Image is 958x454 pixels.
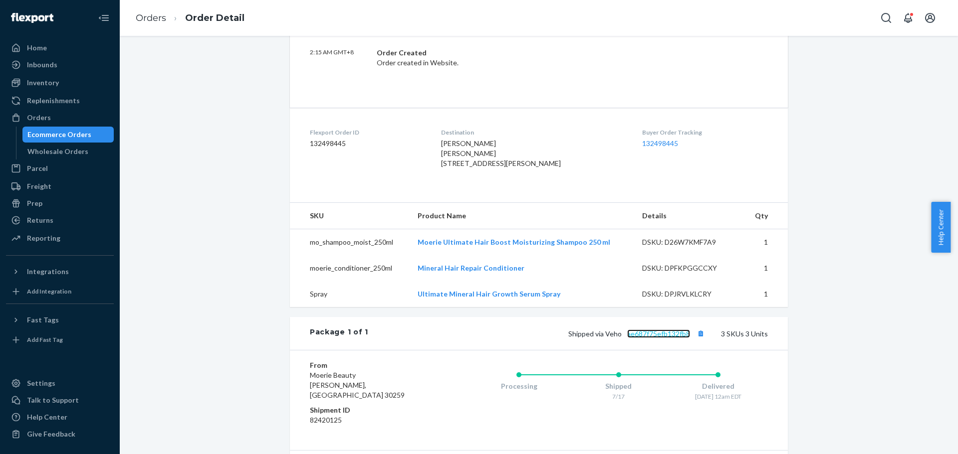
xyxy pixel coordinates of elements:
[642,139,678,148] a: 132498445
[27,60,57,70] div: Inbounds
[642,128,768,137] dt: Buyer Order Tracking
[6,392,114,408] a: Talk to Support
[27,147,88,156] div: Wholesale Orders
[6,409,114,425] a: Help Center
[931,202,951,253] button: Help Center
[27,412,67,422] div: Help Center
[668,381,768,391] div: Delivered
[569,381,669,391] div: Shipped
[469,381,569,391] div: Processing
[744,229,788,255] td: 1
[6,212,114,228] a: Returns
[568,329,707,338] span: Shipped via Veho
[136,12,166,23] a: Orders
[744,203,788,229] th: Qty
[290,229,410,255] td: mo_shampoo_moist_250ml
[6,93,114,109] a: Replenishments
[310,415,429,425] dd: 82420125
[27,429,75,439] div: Give Feedback
[27,287,71,296] div: Add Integration
[22,144,114,159] a: Wholesale Orders
[27,78,59,88] div: Inventory
[27,335,63,344] div: Add Fast Tag
[310,128,425,137] dt: Flexport Order ID
[642,263,736,273] div: DSKU: DPFKPGGCCXY
[310,327,368,340] div: Package 1 of 1
[6,230,114,246] a: Reporting
[642,289,736,299] div: DSKU: DPJRVLKLCRY
[27,267,69,277] div: Integrations
[27,163,48,173] div: Parcel
[377,48,672,58] div: Order Created
[410,203,634,229] th: Product Name
[627,329,690,338] a: ae687f75efb132fb8
[634,203,744,229] th: Details
[6,110,114,126] a: Orders
[418,290,560,298] a: Ultimate Mineral Hair Growth Serum Spray
[694,327,707,340] button: Copy tracking number
[27,113,51,123] div: Orders
[11,13,53,23] img: Flexport logo
[310,48,369,68] p: 2:15 AM GMT+8
[418,238,610,246] a: Moerie Ultimate Hair Boost Moisturizing Shampoo 250 ml
[27,130,91,140] div: Ecommerce Orders
[6,195,114,211] a: Prep
[6,75,114,91] a: Inventory
[27,198,42,208] div: Prep
[310,360,429,370] dt: From
[6,332,114,348] a: Add Fast Tag
[22,127,114,143] a: Ecommerce Orders
[441,128,627,137] dt: Destination
[6,160,114,176] a: Parcel
[368,327,768,340] div: 3 SKUs 3 Units
[744,255,788,281] td: 1
[6,57,114,73] a: Inbounds
[668,392,768,401] div: [DATE] 12am EDT
[6,264,114,280] button: Integrations
[27,215,53,225] div: Returns
[6,426,114,442] button: Give Feedback
[6,178,114,194] a: Freight
[898,8,918,28] button: Open notifications
[6,312,114,328] button: Fast Tags
[744,281,788,307] td: 1
[27,315,59,325] div: Fast Tags
[418,264,524,272] a: Mineral Hair Repair Conditioner
[6,40,114,56] a: Home
[310,371,405,399] span: Moerie Beauty [PERSON_NAME], [GEOGRAPHIC_DATA] 30259
[290,255,410,281] td: moerie_conditioner_250ml
[27,378,55,388] div: Settings
[27,43,47,53] div: Home
[310,405,429,415] dt: Shipment ID
[569,392,669,401] div: 7/17
[310,139,425,149] dd: 132498445
[27,96,80,106] div: Replenishments
[876,8,896,28] button: Open Search Box
[290,281,410,307] td: Spray
[920,8,940,28] button: Open account menu
[290,203,410,229] th: SKU
[185,12,244,23] a: Order Detail
[128,3,252,33] ol: breadcrumbs
[441,139,561,167] span: [PERSON_NAME] [PERSON_NAME] [STREET_ADDRESS][PERSON_NAME]
[27,233,60,243] div: Reporting
[642,237,736,247] div: DSKU: D26W7KMF7A9
[377,48,672,68] div: Order created in Website.
[6,284,114,300] a: Add Integration
[94,8,114,28] button: Close Navigation
[6,375,114,391] a: Settings
[27,395,79,405] div: Talk to Support
[27,181,51,191] div: Freight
